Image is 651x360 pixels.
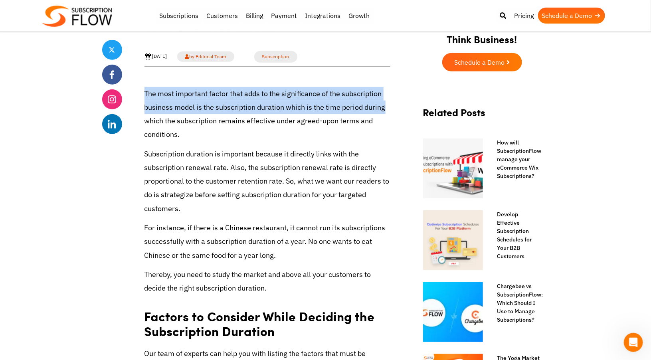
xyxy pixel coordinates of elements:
[242,8,267,24] a: Billing
[415,24,549,49] h2: Think Business!
[624,333,643,352] iframe: Intercom live chat
[177,51,234,62] a: by Editorial Team
[423,107,541,126] h2: Related Posts
[203,8,242,24] a: Customers
[511,8,538,24] a: Pricing
[538,8,605,24] a: Schedule a Demo
[156,8,203,24] a: Subscriptions
[423,210,483,270] img: Subscription Schedules
[301,8,345,24] a: Integrations
[144,221,390,262] p: For instance, if there is a Chinese restaurant, it cannot run its subscriptions successfully with...
[454,59,505,65] span: Schedule a Demo
[442,53,522,71] a: Schedule a Demo
[144,87,390,142] p: The most important factor that adds to the significance of the subscription business model is the...
[423,282,483,342] img: chargebee-vs-subscriptionflow
[267,8,301,24] a: Payment
[144,307,375,340] strong: Factors to Consider While Deciding the Subscription Duration
[489,138,541,180] a: How will SubscriptionFlow manage your eCommerce Wix Subscriptions?
[489,282,541,324] a: Chargebee vs SubscriptionFlow: Which Should I Use to Manage Subscriptions?
[489,210,541,261] a: Develop Effective Subscription Schedules for Your B2B Customers
[423,138,483,198] img: How-will-SubscriptionFlow-manage-your-eCommerce-Wix-Subscriptions
[144,268,390,295] p: Thereby, you need to study the market and above all your customers to decide the right subscripti...
[144,147,390,216] p: Subscription duration is important because it directly links with the subscription renewal rate. ...
[254,51,297,63] a: Subscription
[144,53,167,61] div: [DATE]
[345,8,374,24] a: Growth
[42,6,112,27] img: Subscriptionflow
